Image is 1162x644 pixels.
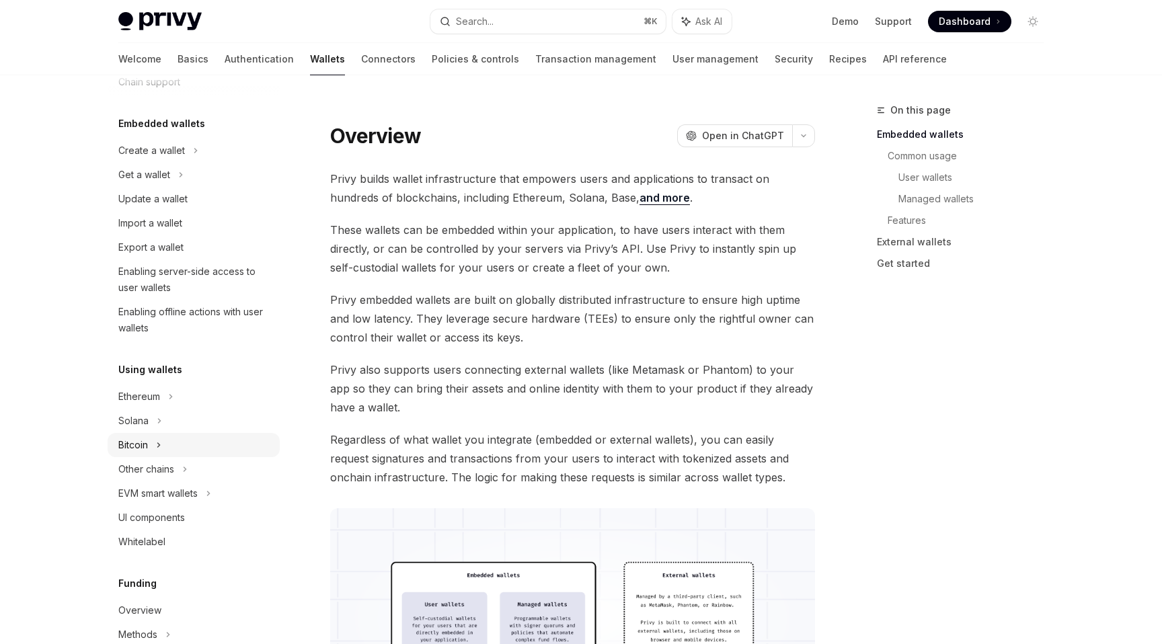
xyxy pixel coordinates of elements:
[877,231,1054,253] a: External wallets
[118,215,182,231] div: Import a wallet
[108,187,280,211] a: Update a wallet
[310,43,345,75] a: Wallets
[108,235,280,259] a: Export a wallet
[330,360,815,417] span: Privy also supports users connecting external wallets (like Metamask or Phantom) to your app so t...
[898,188,1054,210] a: Managed wallets
[535,43,656,75] a: Transaction management
[888,210,1054,231] a: Features
[108,598,280,622] a: Overview
[118,143,185,159] div: Create a wallet
[695,15,722,28] span: Ask AI
[829,43,867,75] a: Recipes
[118,534,165,550] div: Whitelabel
[118,413,149,429] div: Solana
[890,102,951,118] span: On this page
[118,437,148,453] div: Bitcoin
[118,191,188,207] div: Update a wallet
[702,129,784,143] span: Open in ChatGPT
[330,124,421,148] h1: Overview
[118,510,185,526] div: UI components
[640,191,690,205] a: and more
[361,43,416,75] a: Connectors
[456,13,494,30] div: Search...
[118,264,272,296] div: Enabling server-side access to user wallets
[118,485,198,501] div: EVM smart wallets
[108,506,280,530] a: UI components
[644,16,658,27] span: ⌘ K
[832,15,859,28] a: Demo
[928,11,1011,32] a: Dashboard
[118,12,202,31] img: light logo
[108,300,280,340] a: Enabling offline actions with user wallets
[108,211,280,235] a: Import a wallet
[875,15,912,28] a: Support
[330,290,815,347] span: Privy embedded wallets are built on globally distributed infrastructure to ensure high uptime and...
[118,575,157,592] h5: Funding
[672,9,732,34] button: Ask AI
[118,602,161,618] div: Overview
[775,43,813,75] a: Security
[225,43,294,75] a: Authentication
[883,43,947,75] a: API reference
[888,145,1054,167] a: Common usage
[877,253,1054,274] a: Get started
[1022,11,1044,32] button: Toggle dark mode
[118,389,160,405] div: Ethereum
[330,169,815,207] span: Privy builds wallet infrastructure that empowers users and applications to transact on hundreds o...
[877,124,1054,145] a: Embedded wallets
[108,530,280,554] a: Whitelabel
[118,239,184,255] div: Export a wallet
[118,43,161,75] a: Welcome
[118,116,205,132] h5: Embedded wallets
[898,167,1054,188] a: User wallets
[430,9,666,34] button: Search...⌘K
[108,259,280,300] a: Enabling server-side access to user wallets
[118,362,182,378] h5: Using wallets
[677,124,792,147] button: Open in ChatGPT
[118,304,272,336] div: Enabling offline actions with user wallets
[432,43,519,75] a: Policies & controls
[118,461,174,477] div: Other chains
[939,15,991,28] span: Dashboard
[118,627,157,643] div: Methods
[330,220,815,277] span: These wallets can be embedded within your application, to have users interact with them directly,...
[178,43,208,75] a: Basics
[330,430,815,487] span: Regardless of what wallet you integrate (embedded or external wallets), you can easily request si...
[118,167,170,183] div: Get a wallet
[672,43,759,75] a: User management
